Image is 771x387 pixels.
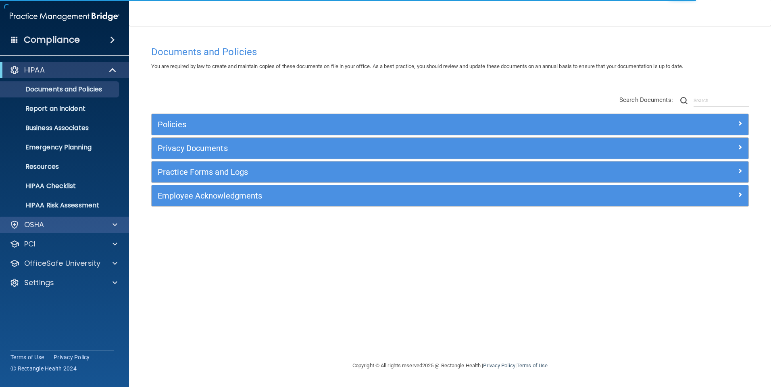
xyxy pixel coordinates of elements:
span: Search Documents: [619,96,673,103]
p: Settings [24,278,54,288]
img: PMB logo [10,8,119,25]
a: HIPAA [10,65,117,75]
a: Terms of Use [10,353,44,361]
p: Emergency Planning [5,143,115,151]
a: Terms of Use [517,362,548,368]
p: PCI [24,239,35,249]
span: You are required by law to create and maintain copies of these documents on file in your office. ... [151,63,683,69]
p: HIPAA [24,65,45,75]
a: OfficeSafe University [10,259,117,268]
h5: Practice Forms and Logs [158,168,593,176]
h5: Privacy Documents [158,144,593,153]
h5: Policies [158,120,593,129]
p: HIPAA Risk Assessment [5,201,115,209]
a: Privacy Policy [483,362,515,368]
a: Practice Forms and Logs [158,166,742,178]
span: Ⓒ Rectangle Health 2024 [10,364,77,373]
div: Copyright © All rights reserved 2025 @ Rectangle Health | | [303,353,597,379]
h4: Compliance [24,34,80,46]
a: Employee Acknowledgments [158,189,742,202]
a: Privacy Documents [158,142,742,155]
a: Settings [10,278,117,288]
a: OSHA [10,220,117,230]
a: PCI [10,239,117,249]
a: Privacy Policy [54,353,90,361]
h4: Documents and Policies [151,47,749,57]
p: OfficeSafe University [24,259,100,268]
p: Documents and Policies [5,85,115,93]
input: Search [694,95,749,107]
p: Resources [5,163,115,171]
h5: Employee Acknowledgments [158,191,593,200]
p: OSHA [24,220,44,230]
a: Policies [158,118,742,131]
p: Business Associates [5,124,115,132]
p: Report an Incident [5,105,115,113]
img: ic-search.3b580494.png [680,97,688,104]
p: HIPAA Checklist [5,182,115,190]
